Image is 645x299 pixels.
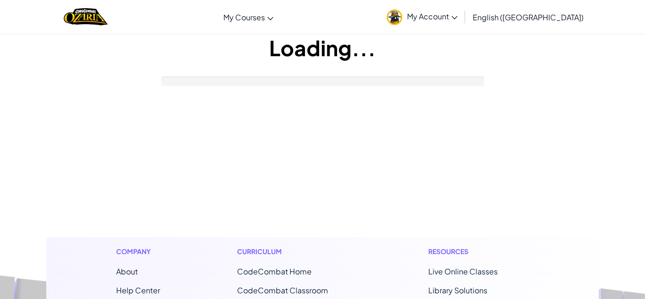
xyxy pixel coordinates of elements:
a: CodeCombat Classroom [237,285,328,295]
a: Help Center [116,285,160,295]
span: My Account [407,11,458,21]
span: My Courses [223,12,265,22]
a: My Courses [219,4,278,30]
a: English ([GEOGRAPHIC_DATA]) [468,4,588,30]
img: avatar [387,9,402,25]
img: Home [64,7,108,26]
span: English ([GEOGRAPHIC_DATA]) [473,12,584,22]
h1: Resources [428,247,529,256]
h1: Company [116,247,160,256]
span: CodeCombat Home [237,266,312,276]
h1: Curriculum [237,247,351,256]
a: Ozaria by CodeCombat logo [64,7,108,26]
a: Live Online Classes [428,266,498,276]
a: Library Solutions [428,285,487,295]
a: About [116,266,138,276]
a: My Account [382,2,462,32]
